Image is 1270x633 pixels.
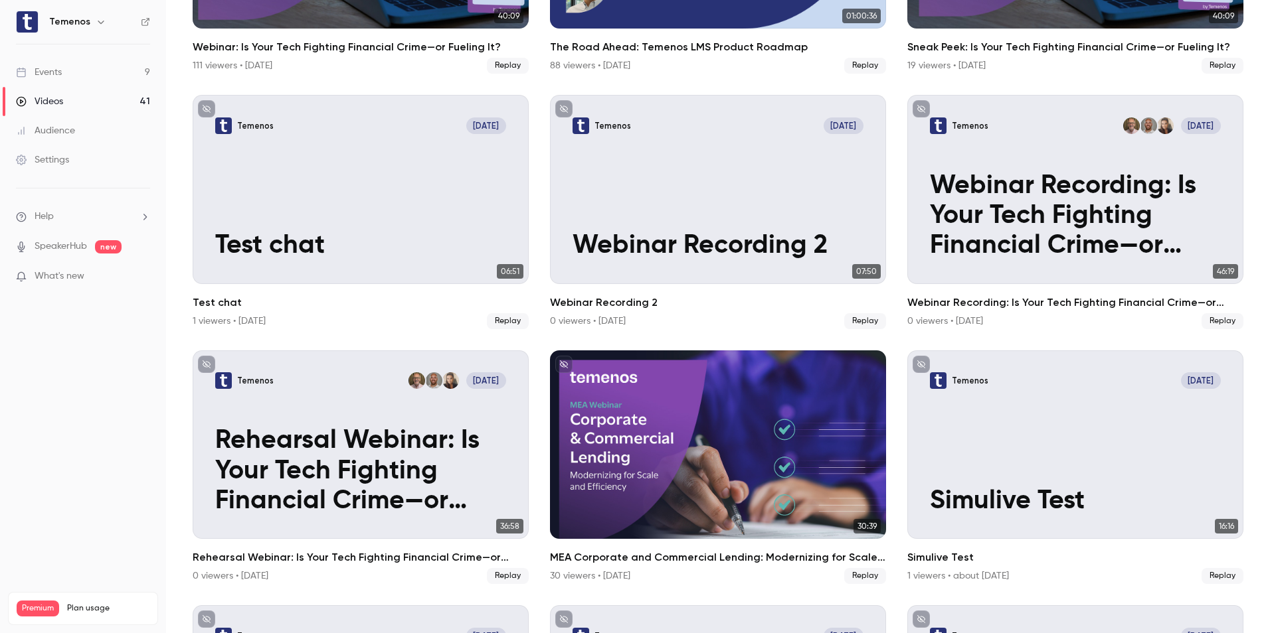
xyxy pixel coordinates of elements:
[16,153,69,167] div: Settings
[16,95,63,108] div: Videos
[550,39,886,55] h2: The Road Ahead: Temenos LMS Product Roadmap
[824,117,864,134] span: [DATE]
[215,231,506,261] p: Test chat
[550,95,886,329] a: Webinar Recording 2Temenos[DATE]Webinar Recording 207:50Webinar Recording 20 viewers • [DATE]Replay
[907,569,1009,583] div: 1 viewers • about [DATE]
[907,315,983,328] div: 0 viewers • [DATE]
[17,11,38,33] img: Temenos
[555,610,573,628] button: unpublished
[1140,117,1157,134] img: Ioannis Perrakis
[1202,568,1243,584] span: Replay
[193,39,529,55] h2: Webinar: Is Your Tech Fighting Financial Crime—or Fueling It?
[193,350,529,585] li: Rehearsal Webinar: Is Your Tech Fighting Financial Crime—or Fueling It?
[198,610,215,628] button: unpublished
[1181,372,1222,389] span: [DATE]
[494,9,523,23] span: 40:09
[907,350,1243,585] a: Simulive TestTemenos[DATE]Simulive Test16:16Simulive Test1 viewers • about [DATE]Replay
[930,117,947,134] img: Webinar Recording: Is Your Tech Fighting Financial Crime—or Fueling It?
[550,315,626,328] div: 0 viewers • [DATE]
[134,271,150,283] iframe: Noticeable Trigger
[198,356,215,373] button: unpublished
[35,240,87,253] a: SpeakerHub
[844,568,886,584] span: Replay
[854,519,881,533] span: 30:39
[1215,519,1238,533] span: 16:16
[573,117,589,134] img: Webinar Recording 2
[913,356,930,373] button: unpublished
[487,58,529,74] span: Replay
[67,603,149,614] span: Plan usage
[35,269,84,283] span: What's new
[844,313,886,329] span: Replay
[913,610,930,628] button: unpublished
[555,356,573,373] button: unpublished
[497,264,523,279] span: 06:51
[16,66,62,79] div: Events
[466,117,507,134] span: [DATE]
[49,15,90,29] h6: Temenos
[1202,58,1243,74] span: Replay
[550,350,886,585] a: 30:39MEA Corporate and Commercial Lending: Modernizing for Scale and Efficiency30 viewers • [DATE...
[907,549,1243,565] h2: Simulive Test
[193,295,529,311] h2: Test chat
[550,549,886,565] h2: MEA Corporate and Commercial Lending: Modernizing for Scale and Efficiency
[1157,117,1174,134] img: Irene Dravilla
[930,372,947,389] img: Simulive Test
[930,171,1221,261] p: Webinar Recording: Is Your Tech Fighting Financial Crime—or Fueling It?
[442,372,459,389] img: Irene Dravilla
[1202,313,1243,329] span: Replay
[215,426,506,516] p: Rehearsal Webinar: Is Your Tech Fighting Financial Crime—or Fueling It?
[95,240,122,253] span: new
[907,95,1243,329] a: Webinar Recording: Is Your Tech Fighting Financial Crime—or Fueling It?TemenosIrene DravillaIoann...
[930,486,1221,516] p: Simulive Test
[16,210,150,224] li: help-dropdown-opener
[198,100,215,117] button: unpublished
[496,519,523,533] span: 36:58
[907,59,986,72] div: 19 viewers • [DATE]
[550,59,630,72] div: 88 viewers • [DATE]
[466,372,507,389] span: [DATE]
[487,568,529,584] span: Replay
[907,350,1243,585] li: Simulive Test
[193,95,529,329] li: Test chat
[193,95,529,329] a: Test chatTemenos[DATE]Test chat06:51Test chat1 viewers • [DATE]Replay
[907,39,1243,55] h2: Sneak Peek: Is Your Tech Fighting Financial Crime—or Fueling It?
[16,124,75,137] div: Audience
[842,9,881,23] span: 01:00:36
[952,120,988,131] p: Temenos
[1209,9,1238,23] span: 40:09
[550,350,886,585] li: MEA Corporate and Commercial Lending: Modernizing for Scale and Efficiency
[550,569,630,583] div: 30 viewers • [DATE]
[237,375,274,386] p: Temenos
[193,59,272,72] div: 111 viewers • [DATE]
[1213,264,1238,279] span: 46:19
[426,372,442,389] img: Ioannis Perrakis
[193,569,268,583] div: 0 viewers • [DATE]
[844,58,886,74] span: Replay
[193,315,266,328] div: 1 viewers • [DATE]
[215,117,232,134] img: Test chat
[550,295,886,311] h2: Webinar Recording 2
[215,372,232,389] img: Rehearsal Webinar: Is Your Tech Fighting Financial Crime—or Fueling It?
[1123,117,1140,134] img: Peter Banham
[852,264,881,279] span: 07:50
[913,100,930,117] button: unpublished
[952,375,988,386] p: Temenos
[550,95,886,329] li: Webinar Recording 2
[594,120,631,131] p: Temenos
[35,210,54,224] span: Help
[487,313,529,329] span: Replay
[408,372,425,389] img: Peter Banham
[573,231,863,261] p: Webinar Recording 2
[907,295,1243,311] h2: Webinar Recording: Is Your Tech Fighting Financial Crime—or Fueling It?
[1181,117,1222,134] span: [DATE]
[555,100,573,117] button: unpublished
[17,600,59,616] span: Premium
[193,350,529,585] a: Rehearsal Webinar: Is Your Tech Fighting Financial Crime—or Fueling It?TemenosIrene DravillaIoann...
[907,95,1243,329] li: Webinar Recording: Is Your Tech Fighting Financial Crime—or Fueling It?
[193,549,529,565] h2: Rehearsal Webinar: Is Your Tech Fighting Financial Crime—or Fueling It?
[237,120,274,131] p: Temenos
